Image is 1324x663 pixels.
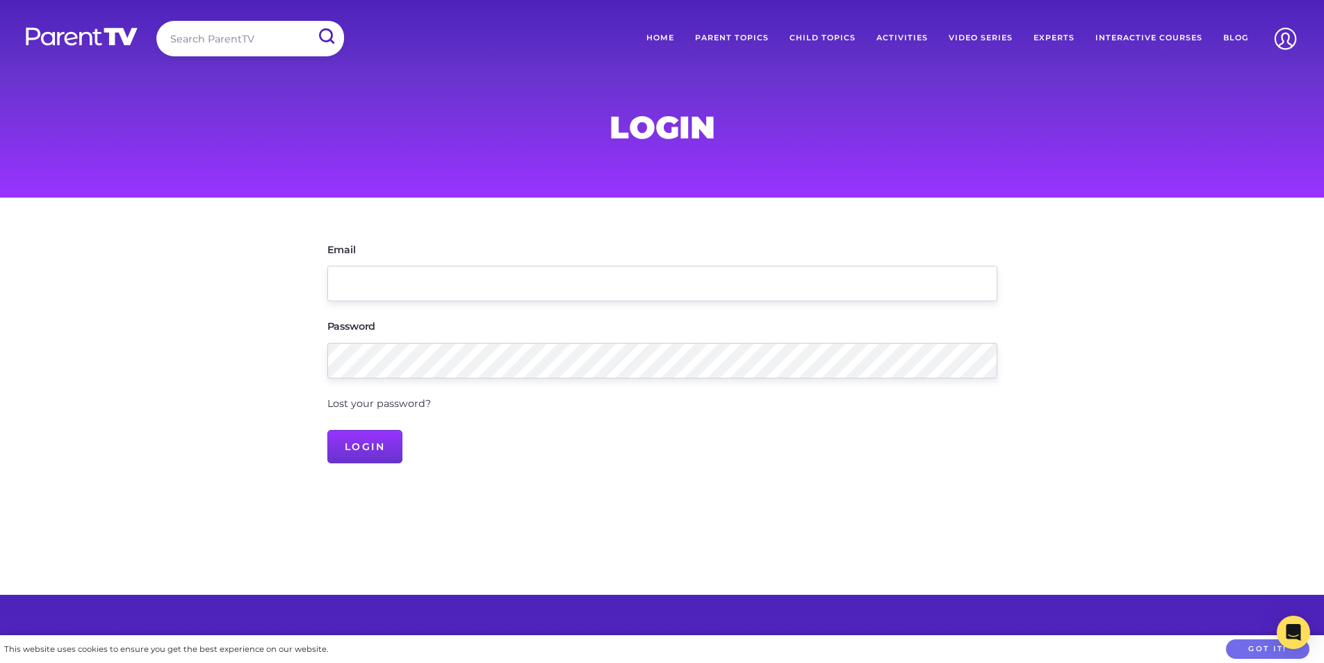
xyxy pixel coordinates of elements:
img: Account [1268,21,1303,56]
a: Child Topics [779,21,866,56]
div: This website uses cookies to ensure you get the best experience on our website. [4,642,328,657]
input: Search ParentTV [156,21,344,56]
div: Open Intercom Messenger [1277,616,1310,649]
input: Submit [308,21,344,52]
a: Parent Topics [685,21,779,56]
a: Activities [866,21,938,56]
input: Login [327,430,403,463]
a: Interactive Courses [1085,21,1213,56]
h1: Login [327,113,997,141]
a: Experts [1023,21,1085,56]
button: Got it! [1226,639,1309,660]
a: Blog [1213,21,1259,56]
a: Home [636,21,685,56]
a: Video Series [938,21,1023,56]
label: Password [327,321,376,331]
label: Email [327,245,356,255]
img: parenttv-logo-white.4c85aaf.svg [24,26,139,47]
a: Lost your password? [327,397,431,410]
